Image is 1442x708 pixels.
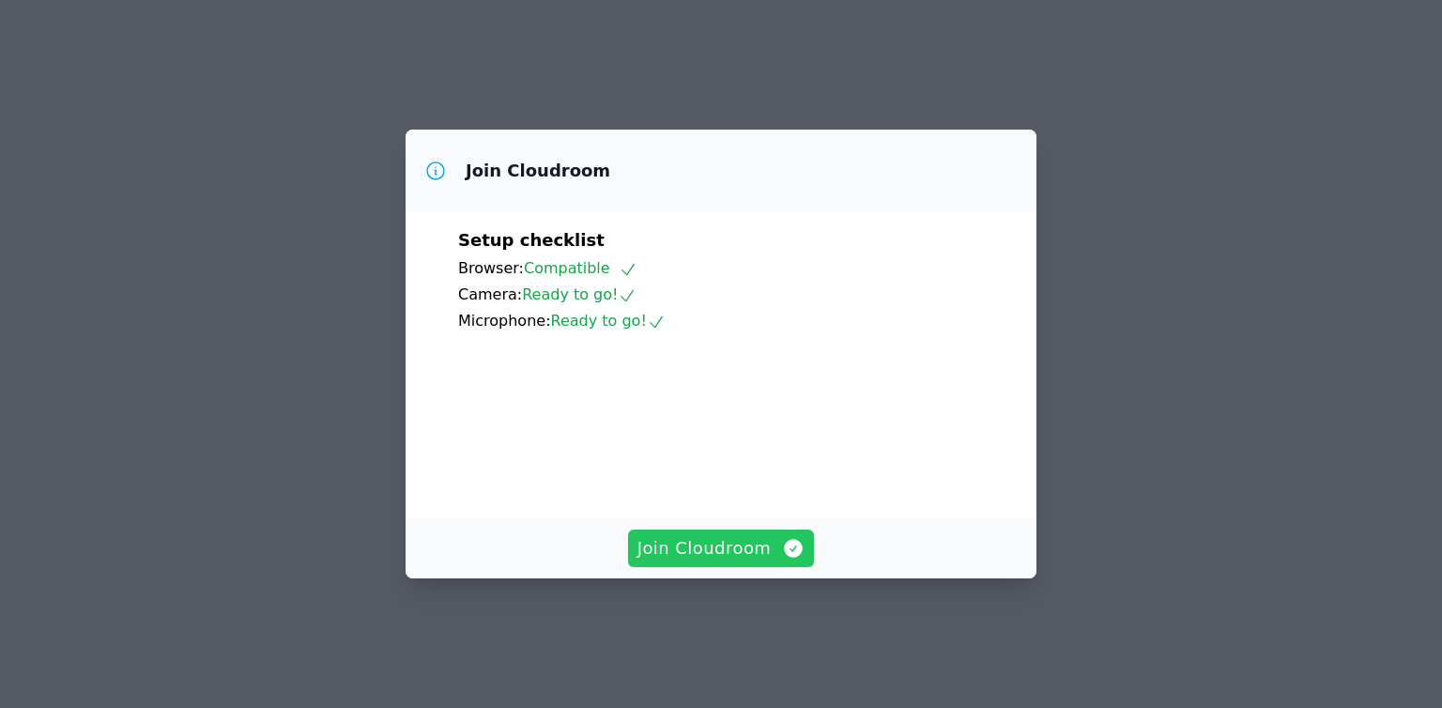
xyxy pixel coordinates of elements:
[458,312,551,330] span: Microphone:
[551,312,666,330] span: Ready to go!
[522,285,637,303] span: Ready to go!
[458,230,605,250] span: Setup checklist
[524,259,637,277] span: Compatible
[466,160,610,182] h3: Join Cloudroom
[458,285,522,303] span: Camera:
[458,259,524,277] span: Browser:
[637,535,805,562] span: Join Cloudroom
[628,530,815,567] button: Join Cloudroom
